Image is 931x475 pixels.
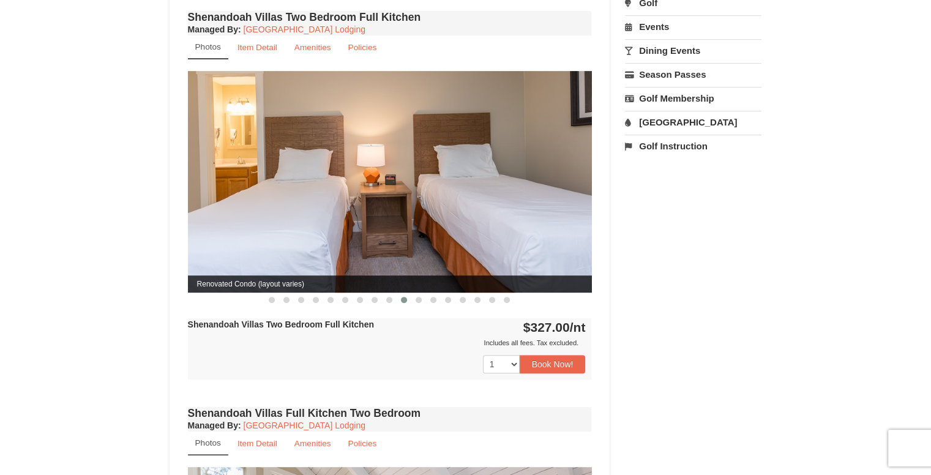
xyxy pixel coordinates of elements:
img: Renovated Condo (layout varies) [188,71,592,292]
a: [GEOGRAPHIC_DATA] [625,111,761,133]
span: Renovated Condo (layout varies) [188,275,592,293]
strong: $327.00 [523,320,586,334]
a: [GEOGRAPHIC_DATA] Lodging [244,24,365,34]
a: [GEOGRAPHIC_DATA] Lodging [244,421,365,430]
a: Policies [340,36,384,59]
a: Policies [340,432,384,455]
small: Policies [348,43,376,52]
small: Amenities [294,43,331,52]
div: Includes all fees. Tax excluded. [188,337,586,349]
strong: Shenandoah Villas Two Bedroom Full Kitchen [188,320,374,329]
a: Dining Events [625,39,761,62]
small: Amenities [294,439,331,448]
span: Managed By [188,421,238,430]
h4: Shenandoah Villas Full Kitchen Two Bedroom [188,407,592,419]
strong: : [188,421,241,430]
a: Golf Membership [625,87,761,110]
a: Item Detail [230,432,285,455]
small: Photos [195,42,221,51]
small: Policies [348,439,376,448]
a: Season Passes [625,63,761,86]
span: /nt [570,320,586,334]
a: Golf Instruction [625,135,761,157]
a: Photos [188,36,228,59]
small: Item Detail [237,439,277,448]
strong: : [188,24,241,34]
a: Item Detail [230,36,285,59]
a: Photos [188,432,228,455]
a: Events [625,15,761,38]
a: Amenities [286,432,339,455]
span: Managed By [188,24,238,34]
a: Amenities [286,36,339,59]
h4: Shenandoah Villas Two Bedroom Full Kitchen [188,11,592,23]
small: Photos [195,438,221,447]
button: Book Now! [520,355,586,373]
small: Item Detail [237,43,277,52]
